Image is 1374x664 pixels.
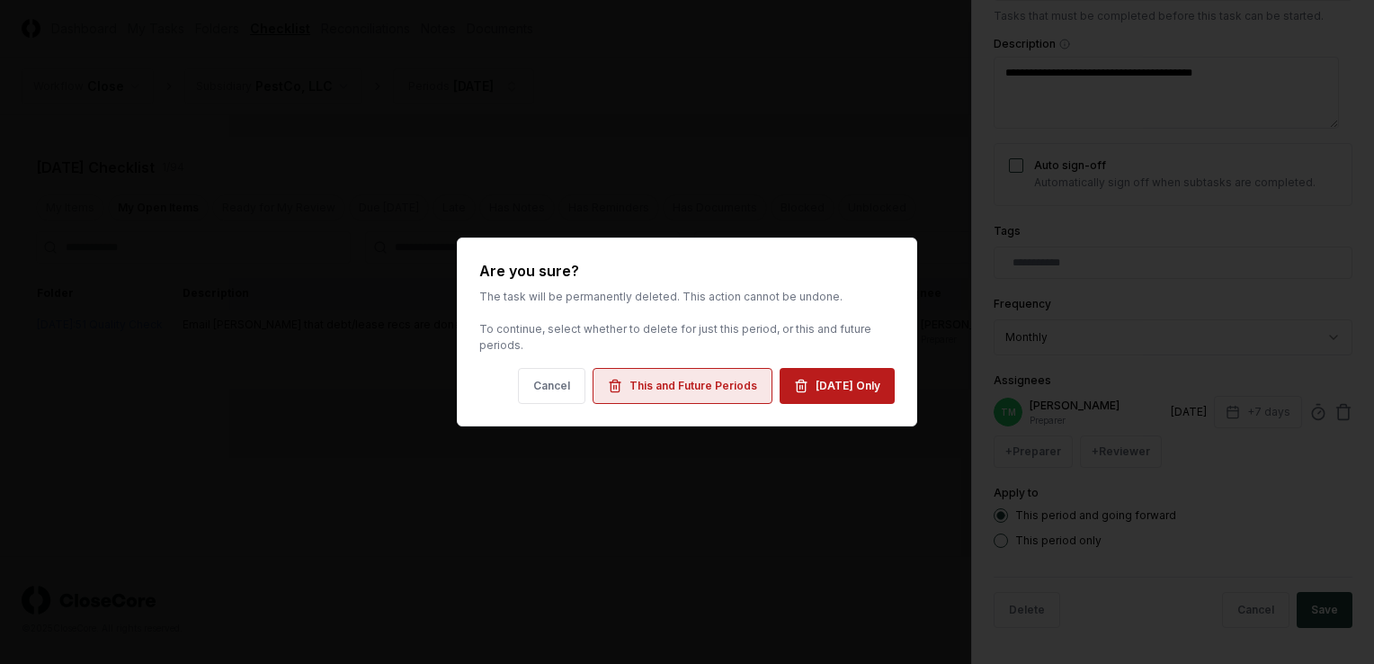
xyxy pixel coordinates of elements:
h2: Are you sure? [479,260,895,282]
button: Cancel [518,368,585,404]
button: [DATE] Only [780,368,895,404]
div: This and Future Periods [629,378,757,394]
div: The task will be permanently deleted. This action cannot be undone. To continue, select whether t... [479,289,895,354]
button: This and Future Periods [593,368,772,404]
